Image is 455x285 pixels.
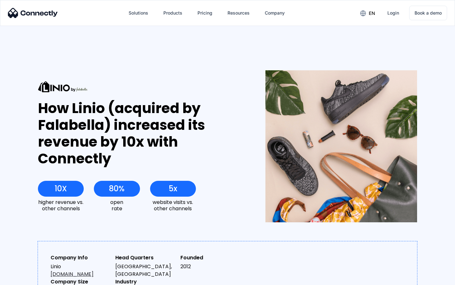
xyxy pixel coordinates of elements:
div: higher revenue vs. other channels [38,199,84,211]
img: Connectly Logo [8,8,58,18]
div: 80% [109,184,124,193]
div: Linio [51,263,110,278]
a: Pricing [192,5,217,21]
div: [GEOGRAPHIC_DATA], [GEOGRAPHIC_DATA] [115,263,175,278]
div: Pricing [197,9,212,17]
aside: Language selected: English [6,274,38,283]
a: Login [382,5,404,21]
div: Founded [180,254,240,262]
a: [DOMAIN_NAME] [51,270,94,278]
a: Book a demo [409,6,447,20]
div: Products [163,9,182,17]
div: Solutions [129,9,148,17]
div: 2012 [180,263,240,270]
div: How Linio (acquired by Falabella) increased its revenue by 10x with Connectly [38,100,242,167]
div: Company Info [51,254,110,262]
div: Company [265,9,285,17]
ul: Language list [13,274,38,283]
div: website visits vs. other channels [150,199,196,211]
div: en [369,9,375,18]
div: Login [387,9,399,17]
div: Resources [227,9,250,17]
div: 10X [55,184,67,193]
div: Head Quarters [115,254,175,262]
div: open rate [94,199,140,211]
div: 5x [169,184,177,193]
